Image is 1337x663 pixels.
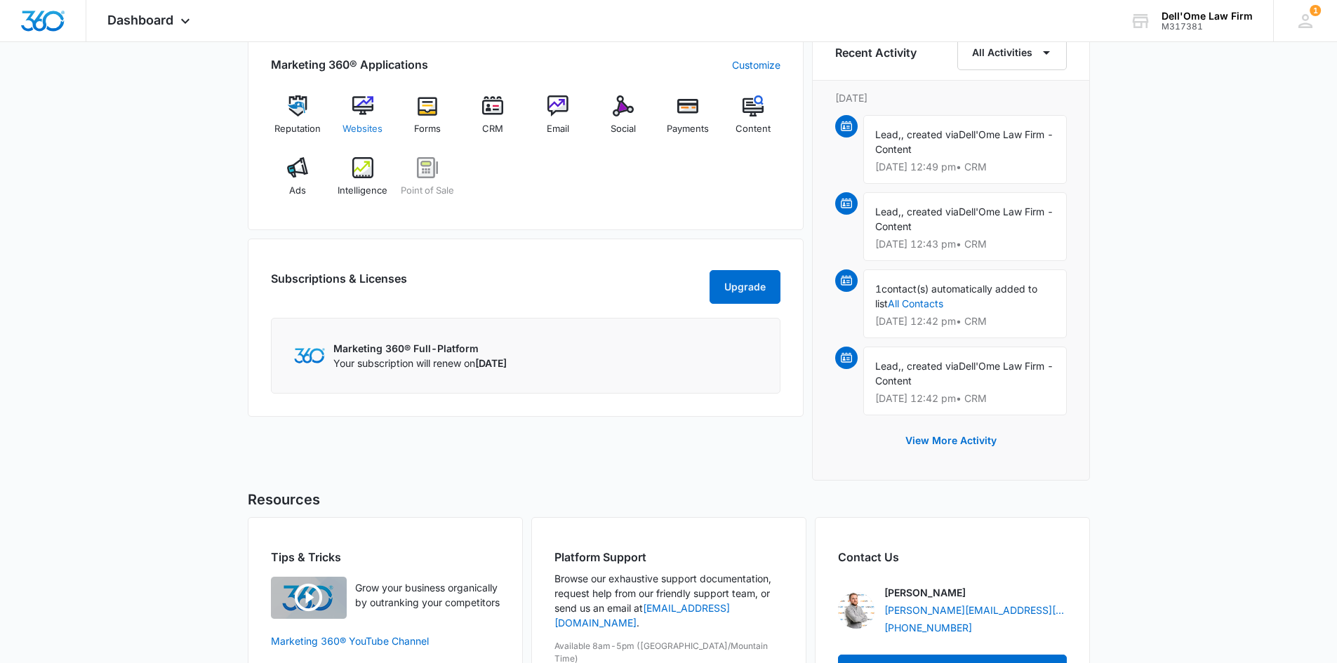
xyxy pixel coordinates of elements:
a: [PERSON_NAME][EMAIL_ADDRESS][PERSON_NAME][DOMAIN_NAME] [884,603,1067,617]
h2: Contact Us [838,549,1067,565]
span: Dell'Ome Law Firm - Content [875,206,1053,232]
div: account name [1162,11,1253,22]
button: Upgrade [710,270,780,304]
a: CRM [466,95,520,146]
span: Dell'Ome Law Firm - Content [875,128,1053,155]
span: Forms [414,122,441,136]
span: Payments [667,122,709,136]
a: Intelligence [335,157,390,208]
span: 1 [1310,5,1321,16]
span: , created via [901,128,959,140]
p: Marketing 360® Full-Platform [333,341,507,356]
p: [DATE] 12:42 pm • CRM [875,316,1055,326]
span: Content [736,122,771,136]
img: Quick Overview Video [271,577,347,619]
a: Social [596,95,650,146]
a: Email [531,95,585,146]
span: , created via [901,206,959,217]
span: CRM [482,122,503,136]
p: [DATE] 12:49 pm • CRM [875,162,1055,172]
span: Websites [342,122,383,136]
a: Point of Sale [401,157,455,208]
span: Email [547,122,569,136]
a: All Contacts [888,297,943,309]
span: Ads [289,184,306,198]
span: Dashboard [107,13,173,27]
span: Lead, [875,128,901,140]
p: Browse our exhaustive support documentation, request help from our friendly support team, or send... [554,571,783,630]
p: [PERSON_NAME] [884,585,966,600]
span: Reputation [274,122,321,136]
a: Marketing 360® YouTube Channel [271,634,500,648]
div: notifications count [1310,5,1321,16]
p: Grow your business organically by outranking your competitors [355,580,500,610]
button: All Activities [957,35,1067,70]
h2: Tips & Tricks [271,549,500,565]
button: View More Activity [891,424,1011,457]
a: Payments [661,95,715,146]
span: Intelligence [338,184,387,198]
p: [DATE] 12:43 pm • CRM [875,239,1055,249]
span: Point of Sale [401,184,454,198]
span: Lead, [875,360,901,372]
p: [DATE] 12:42 pm • CRM [875,394,1055,403]
h5: Resources [248,489,1090,510]
span: 1 [875,283,882,295]
a: [PHONE_NUMBER] [884,620,972,635]
span: , created via [901,360,959,372]
span: Social [611,122,636,136]
h2: Platform Support [554,549,783,565]
a: Reputation [271,95,325,146]
h2: Marketing 360® Applications [271,56,428,73]
a: Customize [732,58,780,72]
a: Forms [401,95,455,146]
h6: Recent Activity [835,44,917,61]
h2: Subscriptions & Licenses [271,270,407,298]
a: Websites [335,95,390,146]
p: Your subscription will renew on [333,356,507,370]
a: Content [726,95,780,146]
img: Marketing 360 Logo [294,348,325,363]
span: Dell'Ome Law Firm - Content [875,360,1053,387]
img: Nicholas Geymann [838,592,874,629]
div: account id [1162,22,1253,32]
span: Lead, [875,206,901,217]
span: contact(s) automatically added to list [875,283,1037,309]
span: [DATE] [475,357,507,369]
a: Ads [271,157,325,208]
p: [DATE] [835,91,1067,105]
